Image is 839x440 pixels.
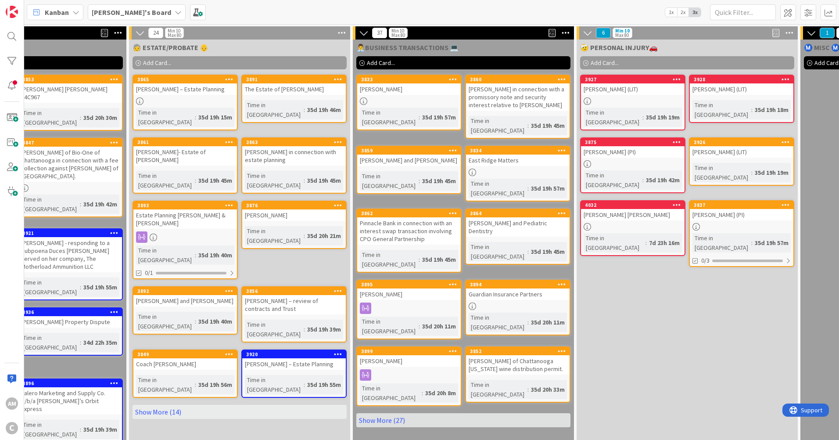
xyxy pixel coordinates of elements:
[360,317,419,336] div: Time in [GEOGRAPHIC_DATA]
[6,397,18,410] div: AM
[466,76,570,83] div: 3860
[357,281,461,300] div: 3895[PERSON_NAME]
[689,137,794,186] a: 3926[PERSON_NAME] (LIT)Time in [GEOGRAPHIC_DATA]:35d 19h 19m
[356,280,462,339] a: 3895[PERSON_NAME]Time in [GEOGRAPHIC_DATA]:35d 20h 11m
[689,75,794,123] a: 3928[PERSON_NAME] (LIT)Time in [GEOGRAPHIC_DATA]:35d 19h 18m
[361,281,461,288] div: 3895
[245,226,304,245] div: Time in [GEOGRAPHIC_DATA]
[751,168,753,177] span: :
[529,247,567,256] div: 35d 19h 45m
[692,233,751,252] div: Time in [GEOGRAPHIC_DATA]
[133,202,237,229] div: 3893Estate Planning [PERSON_NAME] & [PERSON_NAME]
[466,217,570,237] div: [PERSON_NAME] and Pediatric Dentistry
[133,76,237,95] div: 3865[PERSON_NAME] – Estate Planning
[360,108,419,127] div: Time in [GEOGRAPHIC_DATA]
[18,139,122,182] div: 3847[PERSON_NAME] of Bio-One of Chattanooga in connection with a fee collection against [PERSON_N...
[470,148,570,154] div: 3834
[581,201,685,220] div: 4032[PERSON_NAME] [PERSON_NAME]
[195,317,196,326] span: :
[527,184,529,193] span: :
[22,309,122,315] div: 3936
[689,200,794,267] a: 3837[PERSON_NAME] (PI)Time in [GEOGRAPHIC_DATA]:35d 19h 57m0/3
[615,33,629,37] div: Max 80
[246,202,346,209] div: 3876
[690,201,793,220] div: 3837[PERSON_NAME] (PI)
[694,202,793,208] div: 3837
[529,317,567,327] div: 35d 20h 11m
[644,175,682,185] div: 35d 19h 42m
[133,201,238,279] a: 3893Estate Planning [PERSON_NAME] & [PERSON_NAME]Time in [GEOGRAPHIC_DATA]:35d 19h 40m0/1
[360,383,422,403] div: Time in [GEOGRAPHIC_DATA]
[422,388,423,398] span: :
[195,112,196,122] span: :
[357,355,461,367] div: [PERSON_NAME]
[242,350,346,358] div: 3920
[168,29,180,33] div: Min 10
[196,112,234,122] div: 35d 19h 15m
[133,287,237,295] div: 3892
[581,76,685,83] div: 3927
[419,321,420,331] span: :
[242,287,346,295] div: 3856
[356,75,462,130] a: 3833[PERSON_NAME]Time in [GEOGRAPHIC_DATA]:35d 19h 57m
[701,256,710,265] span: 0/3
[751,238,753,248] span: :
[465,280,570,335] a: 3894Guardian Insurance PartnersTime in [GEOGRAPHIC_DATA]:35d 20h 11m
[18,76,122,83] div: 3853
[356,43,459,52] span: 👨‍💼BUSINESS TRANSACTIONS 💻
[645,238,647,248] span: :
[136,312,195,331] div: Time in [GEOGRAPHIC_DATA]
[710,4,776,20] input: Quick Filter...
[245,100,304,119] div: Time in [GEOGRAPHIC_DATA]
[133,43,208,52] span: 🧓 ESTATE/PROBATE 👴
[420,321,458,331] div: 35d 20h 11m
[419,176,420,186] span: :
[360,250,419,269] div: Time in [GEOGRAPHIC_DATA]
[585,202,685,208] div: 4032
[466,289,570,300] div: Guardian Insurance Partners
[18,83,122,103] div: [PERSON_NAME] [PERSON_NAME] 24C967
[305,325,343,334] div: 35d 19h 39m
[195,176,196,185] span: :
[196,317,234,326] div: 35d 19h 40m
[527,317,529,327] span: :
[137,139,237,145] div: 3861
[196,380,234,390] div: 35d 19h 56m
[694,139,793,145] div: 3926
[391,33,405,37] div: Max 80
[419,255,420,264] span: :
[690,76,793,95] div: 3928[PERSON_NAME] (LIT)
[133,83,237,95] div: [PERSON_NAME] – Estate Planning
[466,347,570,375] div: 3852[PERSON_NAME] of Chattanooga [US_STATE] wine distribution permit.
[689,8,701,17] span: 3x
[246,351,346,357] div: 3920
[242,209,346,221] div: [PERSON_NAME]
[80,199,81,209] span: :
[136,108,195,127] div: Time in [GEOGRAPHIC_DATA]
[245,375,304,394] div: Time in [GEOGRAPHIC_DATA]
[80,113,81,123] span: :
[242,295,346,314] div: [PERSON_NAME] – review of contracts and Trust
[245,320,304,339] div: Time in [GEOGRAPHIC_DATA]
[357,347,461,355] div: 3899
[584,108,642,127] div: Time in [GEOGRAPHIC_DATA]
[242,138,346,166] div: 3863[PERSON_NAME] in connection with estate planning
[136,245,195,265] div: Time in [GEOGRAPHIC_DATA]
[367,59,395,67] span: Add Card...
[242,202,346,221] div: 3876[PERSON_NAME]
[305,231,343,241] div: 35d 20h 21m
[642,175,644,185] span: :
[529,121,567,130] div: 35d 19h 45m
[18,139,122,147] div: 3847
[356,413,570,427] a: Show More (27)
[360,171,419,191] div: Time in [GEOGRAPHIC_DATA]
[694,76,793,83] div: 3928
[305,105,343,115] div: 35d 19h 46m
[18,237,122,272] div: [PERSON_NAME] - responding to a Subpoena Duces [PERSON_NAME] served on her company, The Motherloa...
[690,83,793,95] div: [PERSON_NAME] (LIT)
[665,8,677,17] span: 1x
[133,137,238,194] a: 3861[PERSON_NAME]- Estate of [PERSON_NAME]Time in [GEOGRAPHIC_DATA]:35d 19h 45m
[242,138,346,146] div: 3863
[357,209,461,245] div: 3862Pinnacle Bank in connection with an interest swap transaction involving CPO General Partnership
[136,171,195,190] div: Time in [GEOGRAPHIC_DATA]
